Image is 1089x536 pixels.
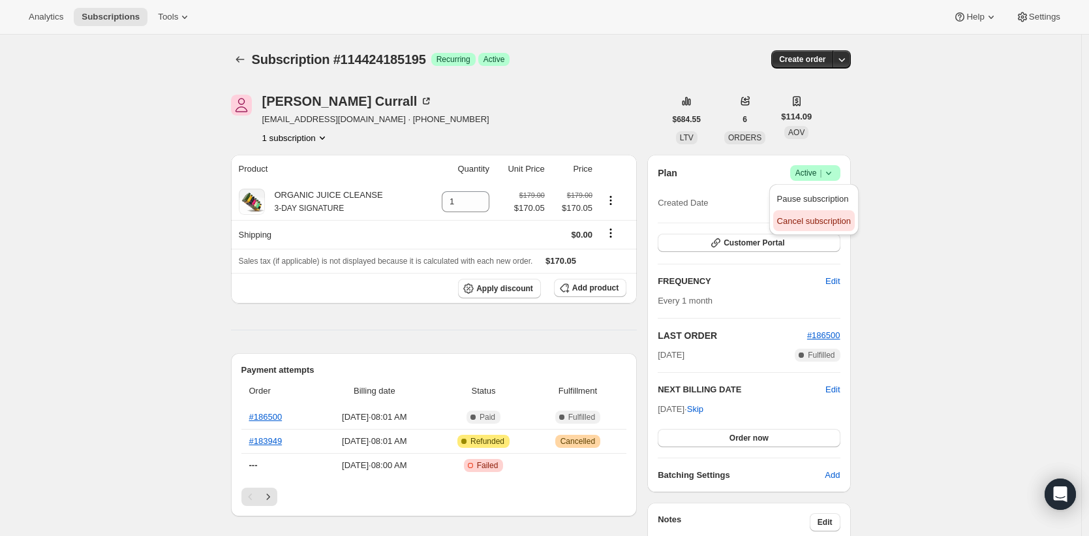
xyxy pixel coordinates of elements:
[807,329,840,342] button: #186500
[810,513,840,531] button: Edit
[477,460,498,471] span: Failed
[724,238,784,248] span: Customer Portal
[476,283,533,294] span: Apply discount
[424,155,493,183] th: Quantity
[572,283,619,293] span: Add product
[673,114,701,125] span: $684.55
[658,349,684,362] span: [DATE]
[658,469,825,482] h6: Batching Settings
[480,412,495,422] span: Paid
[483,54,505,65] span: Active
[29,12,63,22] span: Analytics
[554,279,626,297] button: Add product
[966,12,984,22] span: Help
[567,191,592,199] small: $179.00
[249,436,283,446] a: #183949
[437,54,470,65] span: Recurring
[150,8,199,26] button: Tools
[553,202,592,215] span: $170.05
[318,385,430,398] span: Billing date
[658,404,703,414] span: [DATE] ·
[241,364,627,377] h2: Payment attempts
[231,220,425,249] th: Shipping
[241,377,315,405] th: Order
[262,131,329,144] button: Product actions
[1008,8,1068,26] button: Settings
[1029,12,1060,22] span: Settings
[438,385,529,398] span: Status
[735,110,755,129] button: 6
[318,435,430,448] span: [DATE] · 08:01 AM
[318,411,430,424] span: [DATE] · 08:01 AM
[658,197,708,210] span: Created Date
[239,257,533,266] span: Sales tax (if applicable) is not displayed because it is calculated with each new order.
[728,133,761,142] span: ORDERS
[658,383,825,396] h2: NEXT BILLING DATE
[729,433,769,443] span: Order now
[817,465,848,486] button: Add
[252,52,426,67] span: Subscription #114424185195
[658,166,677,180] h2: Plan
[818,271,848,292] button: Edit
[600,226,621,240] button: Shipping actions
[808,350,835,360] span: Fulfilled
[658,429,840,447] button: Order now
[658,234,840,252] button: Customer Portal
[818,517,833,528] span: Edit
[571,230,592,240] span: $0.00
[158,12,178,22] span: Tools
[231,50,249,69] button: Subscriptions
[679,399,711,420] button: Skip
[680,133,694,142] span: LTV
[265,189,383,215] div: ORGANIC JUICE CLEANSE
[807,330,840,340] a: #186500
[318,459,430,472] span: [DATE] · 08:00 AM
[21,8,71,26] button: Analytics
[249,412,283,422] a: #186500
[74,8,147,26] button: Subscriptions
[687,403,703,416] span: Skip
[470,436,504,447] span: Refunded
[259,488,277,506] button: Next
[820,168,821,178] span: |
[493,155,549,183] th: Unit Price
[537,385,619,398] span: Fulfillment
[1045,479,1076,510] div: Open Intercom Messenger
[549,155,596,183] th: Price
[658,275,825,288] h2: FREQUENCY
[658,296,713,306] span: Every 1 month
[658,329,807,342] h2: LAST ORDER
[560,436,595,447] span: Cancelled
[777,216,851,226] span: Cancel subscription
[239,189,265,215] img: product img
[781,110,812,123] span: $114.09
[231,155,425,183] th: Product
[779,54,825,65] span: Create order
[262,95,433,108] div: [PERSON_NAME] Currall
[519,191,545,199] small: $179.00
[825,383,840,396] button: Edit
[600,193,621,208] button: Product actions
[825,469,840,482] span: Add
[743,114,747,125] span: 6
[788,128,805,137] span: AOV
[458,279,541,298] button: Apply discount
[795,166,835,180] span: Active
[241,488,627,506] nav: Pagination
[249,460,258,470] span: ---
[777,194,849,204] span: Pause subscription
[773,210,855,231] button: Cancel subscription
[545,256,576,266] span: $170.05
[945,8,1005,26] button: Help
[665,110,709,129] button: $684.55
[231,95,252,116] span: Timothy Currall
[825,275,840,288] span: Edit
[275,204,345,213] small: 3-DAY SIGNATURE
[568,412,595,422] span: Fulfilled
[82,12,140,22] span: Subscriptions
[773,188,855,209] button: Pause subscription
[658,513,810,531] h3: Notes
[514,202,545,215] span: $170.05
